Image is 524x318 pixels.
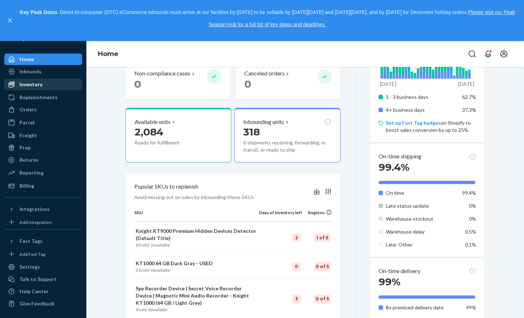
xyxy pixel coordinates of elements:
span: 2,084 [135,126,163,138]
span: 9 [136,307,138,312]
div: Inventory [19,81,42,88]
p: Warehouse stockout [386,215,457,222]
div: 0 [292,262,301,271]
button: Open Search Box [465,47,479,61]
p: [DATE] [458,80,474,88]
div: Replenishments [19,94,58,101]
span: 99% [466,304,476,310]
a: Help Center [4,286,82,297]
button: Canceled orders 0 [236,61,340,99]
div: Returns [19,156,39,163]
th: Days of inventory left [259,209,302,222]
span: 0 [134,78,141,90]
div: 1 of 5 [314,233,330,242]
span: 99.4% [379,161,410,173]
a: Billing [4,180,82,192]
a: Home [4,54,82,65]
div: Give Feedback [19,300,54,307]
a: Add Integration [4,218,82,226]
span: 69 [136,242,141,248]
div: 0 of 5 [314,295,330,303]
button: Open notifications [481,47,495,61]
p: : Direct-to-consumer (DTC) eCommerce inbounds must arrive at our facilities by [DATE] to be sella... [17,6,518,31]
ol: breadcrumbs [92,44,124,65]
p: Knight KT9000 Premium Hidden Devices Detector (Default Title) [136,227,258,242]
p: [DATE] [380,80,396,88]
p: On-time shipping [379,152,421,161]
p: Ready for fulfillment [135,139,201,146]
p: KT1000 64 GB Dark Gray - USED [136,260,258,267]
p: Avoid missing out on sales by inbounding these SKUs [134,194,254,201]
div: Add Fast Tag [19,251,45,257]
a: Prep [4,142,82,153]
div: 0 of 5 [314,262,330,271]
div: 3 [292,295,301,303]
a: Add Fast Tag [4,250,82,258]
p: Warehouse delay [386,228,457,235]
div: Freight [19,132,37,139]
a: Settings [4,261,82,273]
div: Inbounds [19,68,41,75]
p: Spy Recorder Device | Secret Voice Recorder Device | Magnetic Mini Audio Recorder - Knight KT1000... [136,285,258,307]
span: 99.4% [462,190,476,196]
a: Talk to Support [4,273,82,285]
span: 99% [379,276,401,288]
span: 62.7% [462,94,476,100]
a: Please visit our Peak Season Hub for a full list of key dates and deadlines. [209,9,515,27]
span: 21 [136,267,141,273]
th: SKU [134,209,259,222]
p: Available units [135,118,171,126]
p: Canceled orders [244,69,285,78]
button: Give Feedback [4,298,82,309]
span: 0 [244,78,251,90]
span: 0% [469,216,476,222]
span: 2 [151,242,153,248]
a: Inbounds [4,66,82,77]
p: Non-compliance cases [134,69,190,78]
div: Reporting [19,169,44,176]
div: Settings [19,263,40,271]
div: Regions [302,209,332,216]
a: Inventory [4,79,82,90]
a: Freight [4,130,82,141]
p: sold · available [136,267,258,273]
div: Fast Tags [19,238,42,245]
div: Talk to Support [19,276,57,283]
button: close, [6,17,14,24]
a: Parcel [4,117,82,128]
div: Prep [19,144,31,151]
p: sold · available [136,242,258,248]
p: Popular SKUs to replenish [134,183,198,191]
p: Late: Other [386,241,457,248]
div: Orders [19,106,37,113]
div: Parcel [19,119,35,126]
p: Inbounding units [243,118,284,126]
div: Billing [19,182,34,189]
a: Reporting [4,167,82,179]
p: On time [386,189,457,197]
div: Add Integration [19,219,51,225]
span: 0% [469,203,476,209]
p: 1 - 3 business days [386,93,457,101]
button: Integrations [4,203,82,215]
div: 2 [292,233,301,242]
button: Open account menu [497,47,511,61]
p: By promised delivery date [386,304,457,311]
p: Late status update [386,202,457,209]
button: Available units2,084Ready for fulfillment [126,108,231,162]
a: Home [98,50,118,58]
a: Orders [4,104,82,115]
span: 0.5% [465,229,476,235]
a: Set up Fast Tag badges [386,120,441,126]
div: Help Center [19,288,49,295]
p: on Shopify to boost sales conversion by up to 25%. [386,119,476,134]
span: 0 [151,267,153,273]
p: sold · available [136,307,258,313]
div: Home [19,56,34,63]
strong: Key Peak Dates [20,9,57,15]
p: 6 shipments receiving, forwarding, in transit, or ready to ship [243,139,331,153]
button: Non-compliance cases 0 [126,61,230,99]
span: 0.1% [465,241,476,248]
span: 318 [243,126,260,138]
a: Replenishments [4,92,82,103]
